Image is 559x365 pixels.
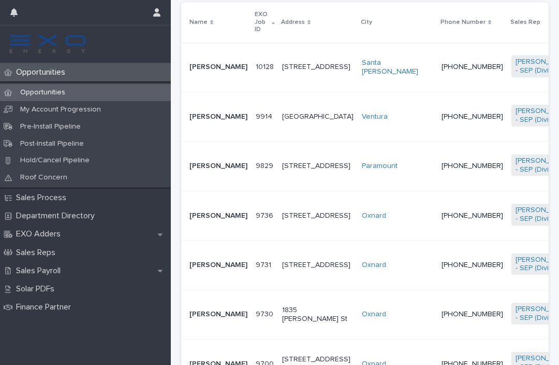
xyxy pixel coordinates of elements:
[12,105,109,114] p: My Account Progression
[442,261,503,269] a: [PHONE_NUMBER]
[12,193,75,203] p: Sales Process
[442,162,503,170] a: [PHONE_NUMBER]
[8,34,87,54] img: FKS5r6ZBThi8E5hshIGi
[189,162,247,171] p: [PERSON_NAME]
[362,113,388,121] a: Ventura
[12,122,89,131] p: Pre-Install Pipeline
[282,261,354,270] p: [STREET_ADDRESS]
[442,113,503,120] a: [PHONE_NUMBER]
[282,306,354,324] p: 1835 [PERSON_NAME] St
[362,162,398,171] a: Paramount
[12,284,63,294] p: Solar PDFs
[189,261,247,270] p: [PERSON_NAME]
[362,310,386,319] a: Oxnard
[282,113,354,121] p: [GEOGRAPHIC_DATA]
[189,212,247,220] p: [PERSON_NAME]
[189,63,247,72] p: [PERSON_NAME]
[12,67,73,77] p: Opportunities
[362,212,386,220] a: Oxnard
[256,110,274,121] p: 9914
[362,59,433,76] a: Santa [PERSON_NAME]
[255,9,269,35] p: EXO Job ID
[12,88,73,97] p: Opportunities
[189,310,247,319] p: [PERSON_NAME]
[282,212,354,220] p: [STREET_ADDRESS]
[442,63,503,71] a: [PHONE_NUMBER]
[12,173,76,182] p: Roof Concern
[12,139,92,148] p: Post-Install Pipeline
[12,302,79,312] p: Finance Partner
[12,229,69,239] p: EXO Adders
[282,63,354,72] p: [STREET_ADDRESS]
[256,209,275,220] p: 9736
[12,211,103,221] p: Department Directory
[361,17,372,28] p: City
[256,308,275,319] p: 9730
[189,113,247,121] p: [PERSON_NAME]
[282,162,354,171] p: [STREET_ADDRESS]
[12,248,64,258] p: Sales Reps
[256,61,276,72] p: 10128
[362,261,386,270] a: Oxnard
[440,17,486,28] p: Phone Number
[281,17,305,28] p: Address
[256,160,275,171] p: 9829
[12,266,69,276] p: Sales Payroll
[510,17,540,28] p: Sales Rep
[442,212,503,219] a: [PHONE_NUMBER]
[12,156,98,165] p: Hold/Cancel Pipeline
[189,17,208,28] p: Name
[442,311,503,318] a: [PHONE_NUMBER]
[256,259,273,270] p: 9731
